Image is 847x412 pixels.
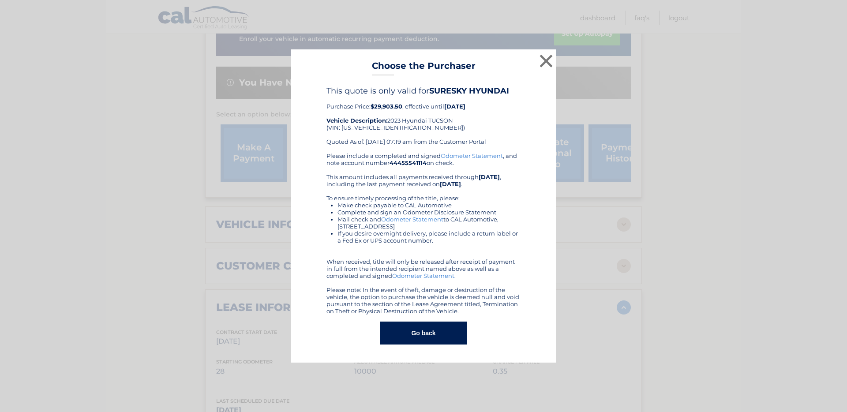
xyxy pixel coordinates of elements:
li: Make check payable to CAL Automotive [337,202,521,209]
button: × [537,52,555,70]
b: [DATE] [479,173,500,180]
b: $29,903.50 [371,103,402,110]
a: Odometer Statement [441,152,503,159]
h4: This quote is only valid for [326,86,521,96]
h3: Choose the Purchaser [372,60,476,76]
b: [DATE] [440,180,461,187]
a: Odometer Statement [381,216,443,223]
b: [DATE] [444,103,465,110]
li: If you desire overnight delivery, please include a return label or a Fed Ex or UPS account number. [337,230,521,244]
div: Please include a completed and signed , and note account number on check. This amount includes al... [326,152,521,315]
a: Odometer Statement [392,272,454,279]
b: SURESKY HYUNDAI [429,86,509,96]
button: Go back [380,322,466,345]
li: Mail check and to CAL Automotive, [STREET_ADDRESS] [337,216,521,230]
div: Purchase Price: , effective until 2023 Hyundai TUCSON (VIN: [US_VEHICLE_IDENTIFICATION_NUMBER]) Q... [326,86,521,152]
li: Complete and sign an Odometer Disclosure Statement [337,209,521,216]
b: 44455541114 [390,159,427,166]
strong: Vehicle Description: [326,117,387,124]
